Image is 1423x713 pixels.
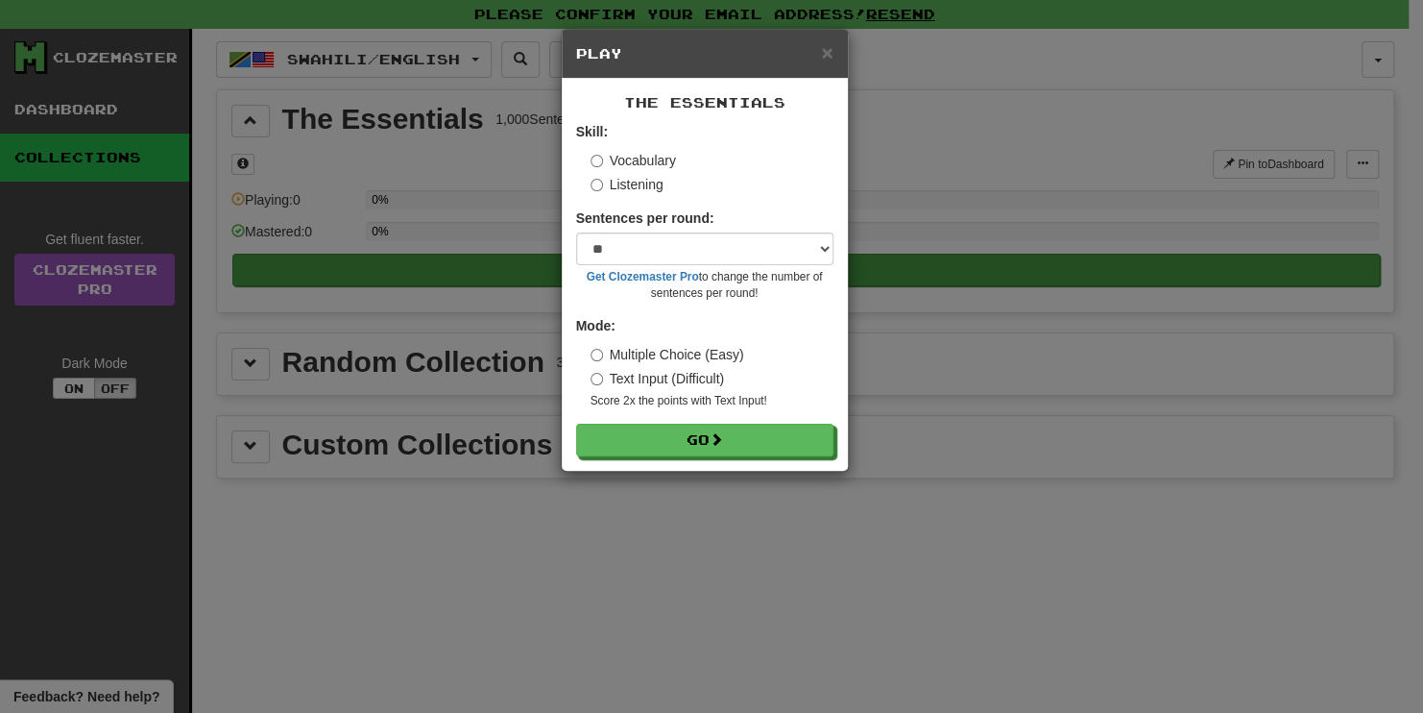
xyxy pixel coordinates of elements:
[821,41,832,63] span: ×
[576,424,833,456] button: Go
[587,270,699,283] a: Get Clozemaster Pro
[591,155,603,167] input: Vocabulary
[624,94,785,111] span: The Essentials
[576,269,833,302] small: to change the number of sentences per round!
[576,124,608,139] strong: Skill:
[591,369,725,388] label: Text Input (Difficult)
[576,209,714,228] label: Sentences per round:
[591,393,833,409] small: Score 2x the points with Text Input !
[591,349,603,361] input: Multiple Choice (Easy)
[576,44,833,63] h5: Play
[591,179,603,191] input: Listening
[591,345,744,364] label: Multiple Choice (Easy)
[576,318,615,333] strong: Mode:
[591,373,603,385] input: Text Input (Difficult)
[591,175,663,194] label: Listening
[821,42,832,62] button: Close
[591,151,676,170] label: Vocabulary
